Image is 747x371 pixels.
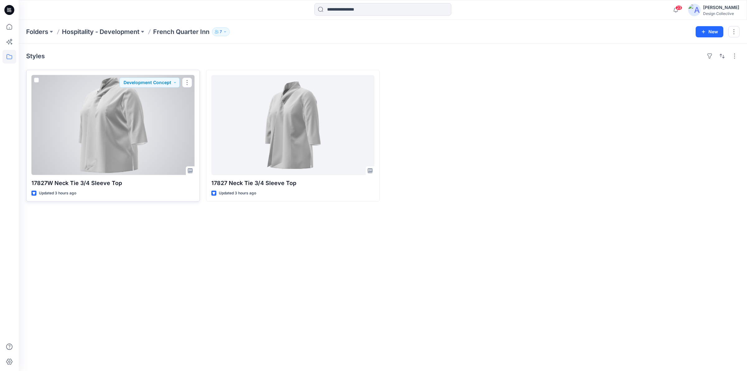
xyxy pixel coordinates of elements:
[696,26,723,37] button: New
[39,190,76,197] p: Updated 3 hours ago
[212,27,230,36] button: 7
[31,179,195,188] p: 17827W Neck Tie 3/4 Sleeve Top
[26,27,48,36] a: Folders
[26,52,45,60] h4: Styles
[31,75,195,175] a: 17827W Neck Tie 3/4 Sleeve Top
[211,179,374,188] p: 17827 Neck Tie 3/4 Sleeve Top
[688,4,701,16] img: avatar
[211,75,374,175] a: 17827 Neck Tie 3/4 Sleeve Top
[153,27,209,36] p: French Quarter Inn
[703,4,739,11] div: [PERSON_NAME]
[675,5,682,10] span: 23
[219,190,256,197] p: Updated 3 hours ago
[220,28,222,35] p: 7
[62,27,139,36] a: Hospitality - Development
[703,11,739,16] div: Design Collective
